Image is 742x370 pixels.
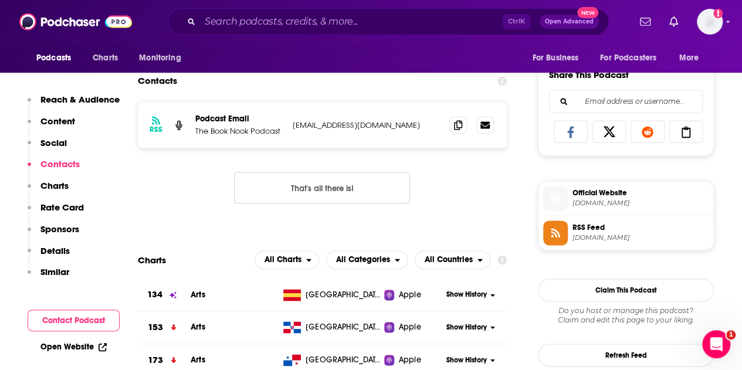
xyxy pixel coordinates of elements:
button: Show profile menu [697,9,723,35]
img: User Profile [697,9,723,35]
input: Search podcasts, credits, & more... [200,12,503,31]
h3: 173 [148,354,163,367]
a: Charts [85,47,125,69]
a: Share on X/Twitter [592,120,626,142]
span: Logged in as gabrielle.gantz [697,9,723,35]
button: Social [28,137,67,159]
input: Email address or username... [559,90,693,113]
p: Similar [40,266,69,277]
span: For Business [532,50,578,66]
button: open menu [28,47,86,69]
h3: Share This Podcast [549,69,629,80]
h2: Platforms [255,250,319,269]
a: 153 [138,311,191,344]
p: Charts [40,180,69,191]
h2: Contacts [138,70,177,92]
span: All Countries [425,256,473,264]
h3: RSS [150,125,162,134]
button: Show History [443,355,499,365]
button: open menu [671,47,714,69]
p: Sponsors [40,223,79,235]
div: Search podcasts, credits, & more... [168,8,609,35]
p: The Book Nook Podcast [195,126,283,136]
span: Spain [306,289,382,301]
div: Search followers [549,90,703,113]
a: Arts [191,322,205,332]
h2: Categories [326,250,408,269]
button: open menu [592,47,673,69]
button: Content [28,116,75,137]
p: [EMAIL_ADDRESS][DOMAIN_NAME] [293,120,440,130]
a: Open Website [40,342,107,352]
button: Similar [28,266,69,288]
span: Podcasts [36,50,71,66]
span: Open Advanced [545,19,594,25]
span: Show History [446,323,487,332]
a: [GEOGRAPHIC_DATA] [279,354,384,366]
span: ivoox.com [572,199,709,208]
p: Content [40,116,75,127]
span: Apple [399,289,421,301]
a: Apple [384,321,443,333]
a: Arts [191,290,205,300]
button: Sponsors [28,223,79,245]
h2: Charts [138,254,166,266]
span: Charts [93,50,118,66]
div: Claim and edit this page to your liking. [538,306,714,325]
a: Show notifications dropdown [665,12,683,32]
span: All Charts [265,256,301,264]
span: Dominican Republic [306,321,382,333]
span: ivoox.com [572,233,709,242]
h2: Countries [415,250,490,269]
p: Reach & Audience [40,94,120,105]
button: Contacts [28,158,80,180]
svg: Add a profile image [713,9,723,18]
button: open menu [524,47,593,69]
p: Contacts [40,158,80,169]
span: Official Website [572,188,709,198]
a: Share on Facebook [554,120,588,142]
a: Apple [384,289,443,301]
button: Reach & Audience [28,94,120,116]
span: Do you host or manage this podcast? [538,306,714,315]
button: open menu [415,250,490,269]
button: Rate Card [28,202,84,223]
p: Social [40,137,67,148]
iframe: Intercom live chat [702,330,730,358]
a: RSS Feed[DOMAIN_NAME] [543,220,709,245]
h3: 153 [148,321,163,334]
img: Podchaser - Follow, Share and Rate Podcasts [19,11,132,33]
span: Show History [446,290,487,300]
h3: 134 [147,288,162,301]
a: Official Website[DOMAIN_NAME] [543,186,709,211]
button: open menu [255,250,319,269]
button: Nothing here. [234,172,410,203]
button: Charts [28,180,69,202]
a: Apple [384,354,443,366]
a: 134 [138,279,191,311]
span: All Categories [336,256,390,264]
button: Show History [443,323,499,332]
span: Show History [446,355,487,365]
a: Arts [191,355,205,365]
span: More [679,50,699,66]
span: Ctrl K [503,14,530,29]
span: Apple [399,354,421,366]
span: 1 [726,330,736,340]
button: Claim This Podcast [538,279,714,301]
span: Panama [306,354,382,366]
button: Open AdvancedNew [540,15,599,29]
a: [GEOGRAPHIC_DATA] [279,289,384,301]
button: Show History [443,290,499,300]
a: Show notifications dropdown [635,12,655,32]
span: RSS Feed [572,222,709,233]
p: Podcast Email [195,114,283,124]
span: Monitoring [139,50,181,66]
p: Details [40,245,70,256]
a: Copy Link [669,120,703,142]
button: Contact Podcast [28,310,120,331]
button: open menu [326,250,408,269]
